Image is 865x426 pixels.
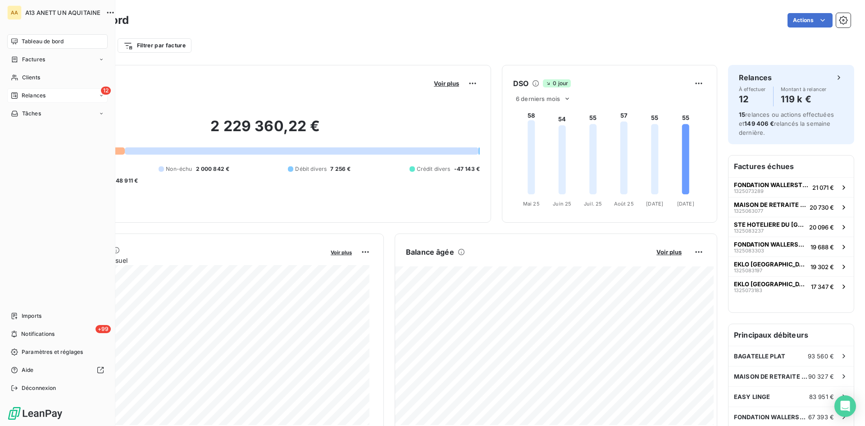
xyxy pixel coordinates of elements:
tspan: Mai 25 [523,201,540,207]
button: FONDATION WALLERSTEIN132507328921 071 € [728,177,854,197]
div: AA [7,5,22,20]
button: Actions [788,13,833,27]
span: Voir plus [434,80,459,87]
span: 21 071 € [812,184,834,191]
span: Déconnexion [22,384,56,392]
h6: Factures échues [728,156,854,177]
tspan: Juil. 25 [584,201,602,207]
span: STE HOTELIERE DU [GEOGRAPHIC_DATA] [734,221,806,228]
tspan: Août 25 [614,201,634,207]
span: Aide [22,366,34,374]
span: +99 [96,325,111,333]
button: Filtrer par facture [118,38,191,53]
span: Clients [22,73,40,82]
button: Voir plus [328,248,355,256]
span: 90 327 € [808,373,834,380]
span: 6 derniers mois [516,95,560,102]
tspan: [DATE] [646,201,663,207]
span: 15 [739,111,745,118]
span: 1325083303 [734,248,764,253]
tspan: [DATE] [677,201,694,207]
span: FONDATION WALLERSTEIN [734,181,809,188]
tspan: Juin 25 [553,201,571,207]
button: FONDATION WALLERSTEIN132508330319 688 € [728,237,854,257]
span: Factures [22,55,45,64]
span: MAISON DE RETRAITE [GEOGRAPHIC_DATA] [734,201,806,208]
span: 20 096 € [809,224,834,231]
span: 7 256 € [330,165,351,173]
span: FONDATION WALLERSTEIN [734,241,807,248]
h2: 2 229 360,22 € [51,117,480,144]
span: Paramètres et réglages [22,348,83,356]
span: FONDATION WALLERSTEIN [734,413,808,421]
span: Imports [22,312,41,320]
button: Voir plus [654,248,684,256]
span: Non-échu [166,165,192,173]
span: 1325073289 [734,188,764,194]
span: 0 jour [543,79,571,87]
span: À effectuer [739,87,766,92]
div: Open Intercom Messenger [834,395,856,417]
h4: 119 k € [781,92,827,106]
span: 2 000 842 € [196,165,230,173]
button: STE HOTELIERE DU [GEOGRAPHIC_DATA]132508323720 096 € [728,217,854,237]
button: MAISON DE RETRAITE [GEOGRAPHIC_DATA]132506307720 730 € [728,197,854,217]
h6: Balance âgée [406,247,454,257]
span: EASY LINGE [734,393,770,400]
span: BAGATELLE PLAT [734,353,785,360]
span: 1325063077 [734,208,763,214]
h4: 12 [739,92,766,106]
span: Montant à relancer [781,87,827,92]
span: 1325083237 [734,228,764,234]
span: Tâches [22,110,41,118]
span: 83 951 € [809,393,834,400]
span: Crédit divers [417,165,451,173]
span: 12 [101,87,111,95]
button: Voir plus [431,79,462,87]
h6: Relances [739,72,772,83]
span: Voir plus [331,249,352,256]
span: EKLO [GEOGRAPHIC_DATA] [734,261,807,268]
span: Débit divers [295,165,327,173]
span: -48 911 € [113,177,138,185]
span: EKLO [GEOGRAPHIC_DATA] [734,280,807,288]
span: 1325083197 [734,268,762,273]
span: relances ou actions effectuées et relancés la semaine dernière. [739,111,834,136]
span: 19 302 € [810,263,834,270]
span: 19 688 € [810,243,834,251]
span: Chiffre d'affaires mensuel [51,256,324,265]
span: 17 347 € [811,283,834,290]
span: 149 406 € [744,120,774,127]
span: Notifications [21,330,55,338]
button: EKLO [GEOGRAPHIC_DATA]132508319719 302 € [728,257,854,276]
span: Relances [22,92,46,100]
span: -47 143 € [454,165,480,173]
h6: DSO [513,78,528,89]
span: Voir plus [656,248,682,256]
span: 67 393 € [808,413,834,421]
h6: Principaux débiteurs [728,324,854,346]
a: Aide [7,363,108,377]
span: 20 730 € [810,204,834,211]
button: EKLO [GEOGRAPHIC_DATA]132507318317 347 € [728,276,854,296]
img: Logo LeanPay [7,406,63,421]
span: A13 ANETT UN AQUITAINE [25,9,100,16]
span: Tableau de bord [22,37,64,46]
span: 93 560 € [808,353,834,360]
span: 1325073183 [734,288,762,293]
span: MAISON DE RETRAITE [GEOGRAPHIC_DATA] [734,373,808,380]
